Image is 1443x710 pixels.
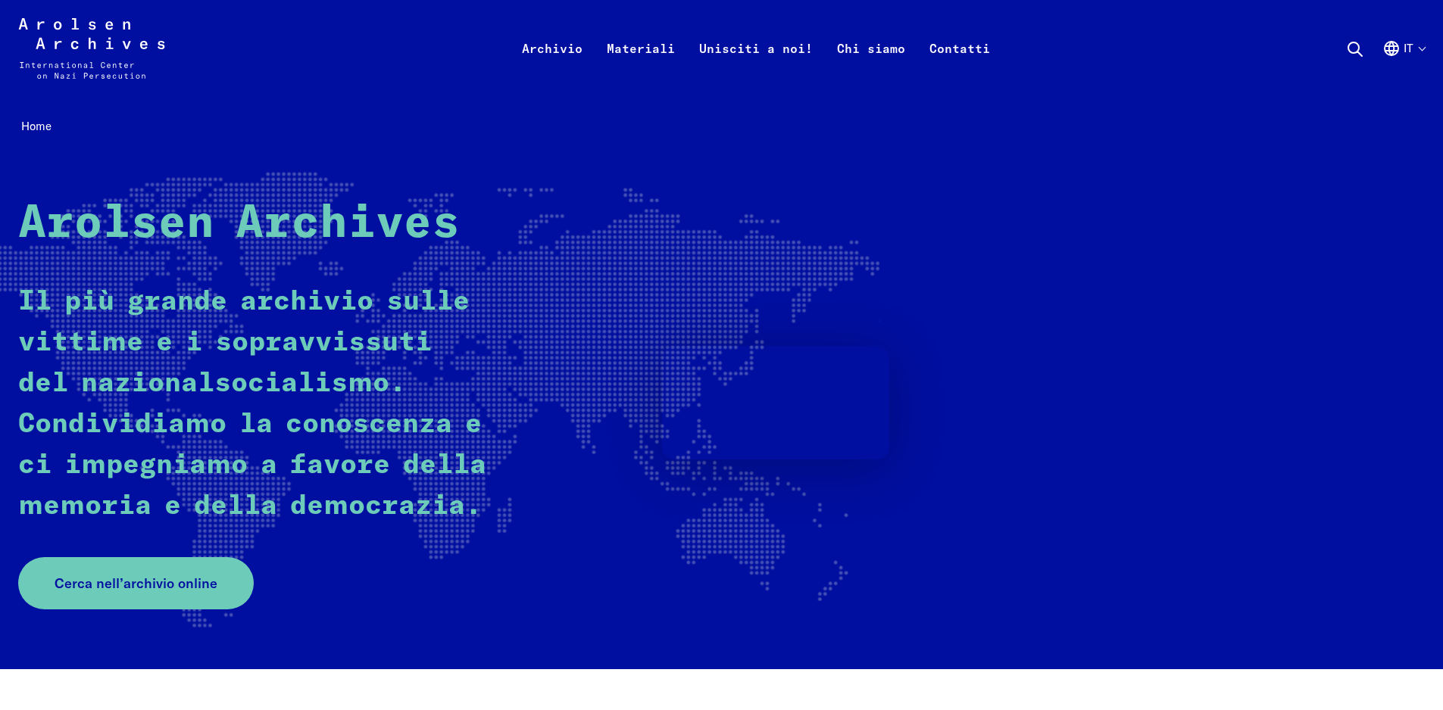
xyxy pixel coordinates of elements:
a: Contatti [917,36,1002,97]
a: Unisciti a noi! [687,36,825,97]
button: Italiano, selezione lingua [1382,39,1425,94]
p: Il più grande archivio sulle vittime e i sopravvissuti del nazionalsocialismo. Condividiamo la co... [18,282,488,527]
span: Cerca nell’archivio online [55,573,217,593]
nav: Primaria [510,18,1002,79]
a: Archivio [510,36,595,97]
strong: Arolsen Archives [18,201,460,247]
nav: Breadcrumb [18,115,1425,139]
a: Cerca nell’archivio online [18,557,254,609]
a: Chi siamo [825,36,917,97]
a: Materiali [595,36,687,97]
span: Home [21,119,52,133]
